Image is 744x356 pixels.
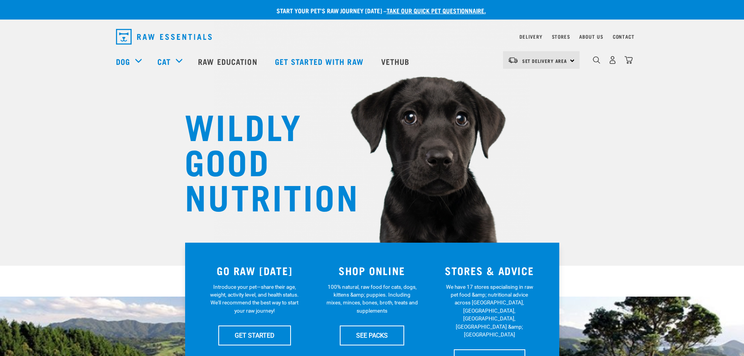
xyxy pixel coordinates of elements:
[613,35,635,38] a: Contact
[593,56,600,64] img: home-icon-1@2x.png
[157,55,171,67] a: Cat
[387,9,486,12] a: take our quick pet questionnaire.
[608,56,617,64] img: user.png
[444,283,535,339] p: We have 17 stores specialising in raw pet food &amp; nutritional advice across [GEOGRAPHIC_DATA],...
[552,35,570,38] a: Stores
[267,46,373,77] a: Get started with Raw
[218,326,291,345] a: GET STARTED
[519,35,542,38] a: Delivery
[318,265,426,277] h3: SHOP ONLINE
[522,59,567,62] span: Set Delivery Area
[579,35,603,38] a: About Us
[116,55,130,67] a: Dog
[190,46,267,77] a: Raw Education
[116,29,212,45] img: Raw Essentials Logo
[185,107,341,213] h1: WILDLY GOOD NUTRITION
[209,283,300,315] p: Introduce your pet—share their age, weight, activity level, and health status. We'll recommend th...
[110,26,635,48] nav: dropdown navigation
[373,46,419,77] a: Vethub
[508,57,518,64] img: van-moving.png
[624,56,633,64] img: home-icon@2x.png
[201,265,309,277] h3: GO RAW [DATE]
[326,283,418,315] p: 100% natural, raw food for cats, dogs, kittens &amp; puppies. Including mixes, minces, bones, bro...
[435,265,544,277] h3: STORES & ADVICE
[340,326,404,345] a: SEE PACKS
